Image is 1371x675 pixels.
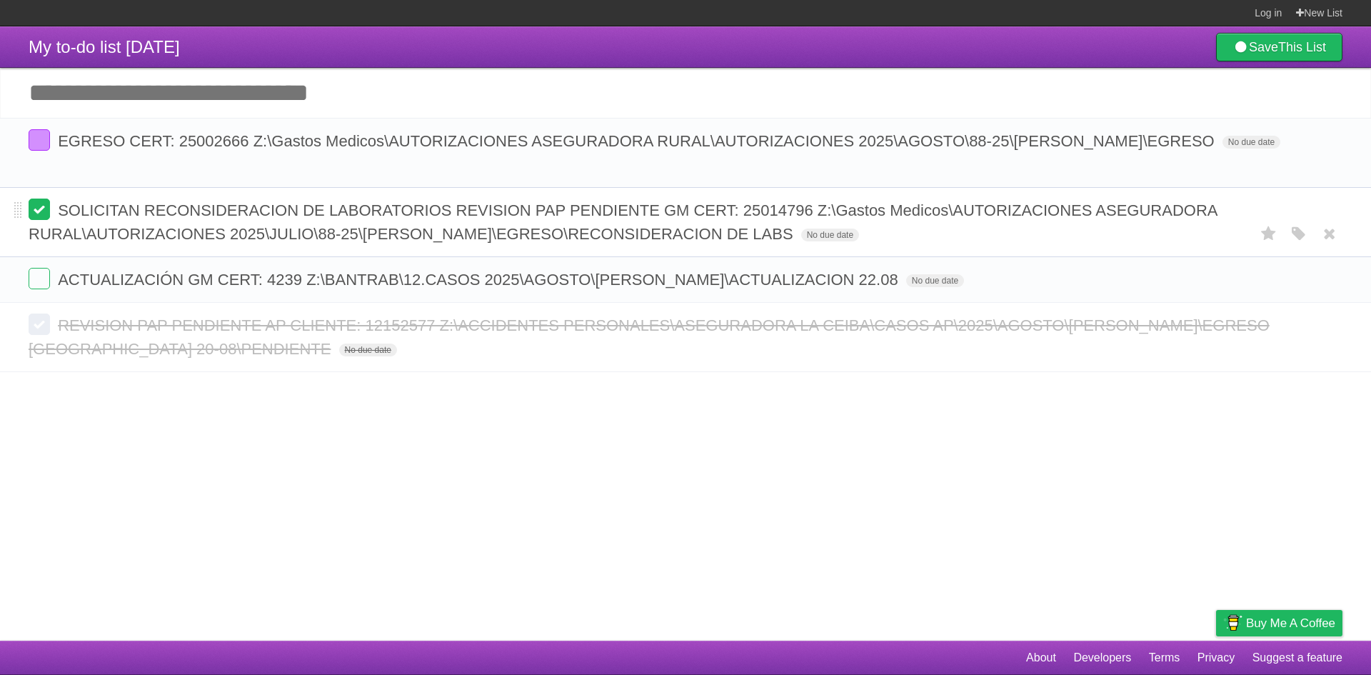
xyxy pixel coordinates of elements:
[29,316,1270,358] span: REVISION PAP PENDIENTE AP CLIENTE: 12152577 Z:\ACCIDENTES PERSONALES\ASEGURADORA LA CEIBA\CASOS A...
[29,314,50,335] label: Done
[29,199,50,220] label: Done
[1073,644,1131,671] a: Developers
[29,268,50,289] label: Done
[1222,136,1280,149] span: No due date
[1246,611,1335,636] span: Buy me a coffee
[1216,33,1342,61] a: SaveThis List
[1252,644,1342,671] a: Suggest a feature
[906,274,964,287] span: No due date
[1216,610,1342,636] a: Buy me a coffee
[1223,611,1242,635] img: Buy me a coffee
[1149,644,1180,671] a: Terms
[1278,40,1326,54] b: This List
[29,201,1217,243] span: SOLICITAN RECONSIDERACION DE LABORATORIOS REVISION PAP PENDIENTE GM CERT: 25014796 Z:\Gastos Medi...
[339,344,397,356] span: No due date
[801,229,859,241] span: No due date
[1197,644,1235,671] a: Privacy
[58,132,1218,150] span: EGRESO CERT: 25002666 Z:\Gastos Medicos\AUTORIZACIONES ASEGURADORA RURAL\AUTORIZACIONES 2025\AGOS...
[1255,222,1282,246] label: Star task
[29,129,50,151] label: Done
[58,271,902,289] span: ACTUALIZACIÓN GM CERT: 4239 Z:\BANTRAB\12.CASOS 2025\AGOSTO\[PERSON_NAME]\ACTUALIZACION 22.08
[1026,644,1056,671] a: About
[29,37,180,56] span: My to-do list [DATE]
